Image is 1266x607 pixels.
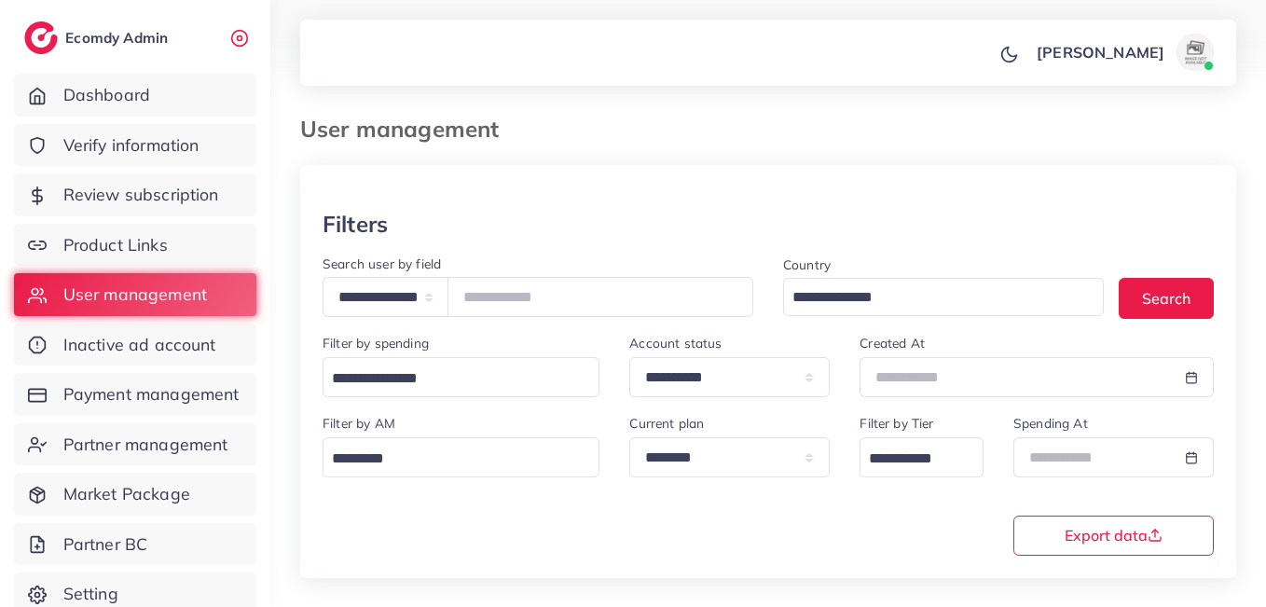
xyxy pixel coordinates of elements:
[325,365,575,393] input: Search for option
[63,133,200,158] span: Verify information
[1119,278,1214,318] button: Search
[860,334,925,352] label: Created At
[862,445,959,474] input: Search for option
[1013,516,1214,556] button: Export data
[65,29,172,47] h2: Ecomdy Admin
[1065,528,1163,543] span: Export data
[786,283,1080,312] input: Search for option
[783,255,831,274] label: Country
[323,211,388,238] h3: Filters
[323,414,395,433] label: Filter by AM
[24,21,172,54] a: logoEcomdy Admin
[14,324,256,366] a: Inactive ad account
[629,414,704,433] label: Current plan
[323,334,429,352] label: Filter by spending
[63,83,150,107] span: Dashboard
[323,357,599,397] div: Search for option
[300,116,514,143] h3: User management
[323,255,441,273] label: Search user by field
[14,273,256,316] a: User management
[629,334,722,352] label: Account status
[14,224,256,267] a: Product Links
[63,333,216,357] span: Inactive ad account
[63,532,148,557] span: Partner BC
[323,437,599,477] div: Search for option
[1037,41,1164,63] p: [PERSON_NAME]
[63,283,207,307] span: User management
[14,523,256,566] a: Partner BC
[1177,34,1214,71] img: avatar
[63,233,168,257] span: Product Links
[63,582,118,606] span: Setting
[14,473,256,516] a: Market Package
[14,373,256,416] a: Payment management
[14,124,256,167] a: Verify information
[860,414,933,433] label: Filter by Tier
[1013,414,1088,433] label: Spending At
[24,21,58,54] img: logo
[63,482,190,506] span: Market Package
[63,433,228,457] span: Partner management
[14,74,256,117] a: Dashboard
[860,437,984,477] div: Search for option
[14,173,256,216] a: Review subscription
[783,278,1104,316] div: Search for option
[1026,34,1221,71] a: [PERSON_NAME]avatar
[14,423,256,466] a: Partner management
[63,382,240,407] span: Payment management
[325,445,575,474] input: Search for option
[63,183,219,207] span: Review subscription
